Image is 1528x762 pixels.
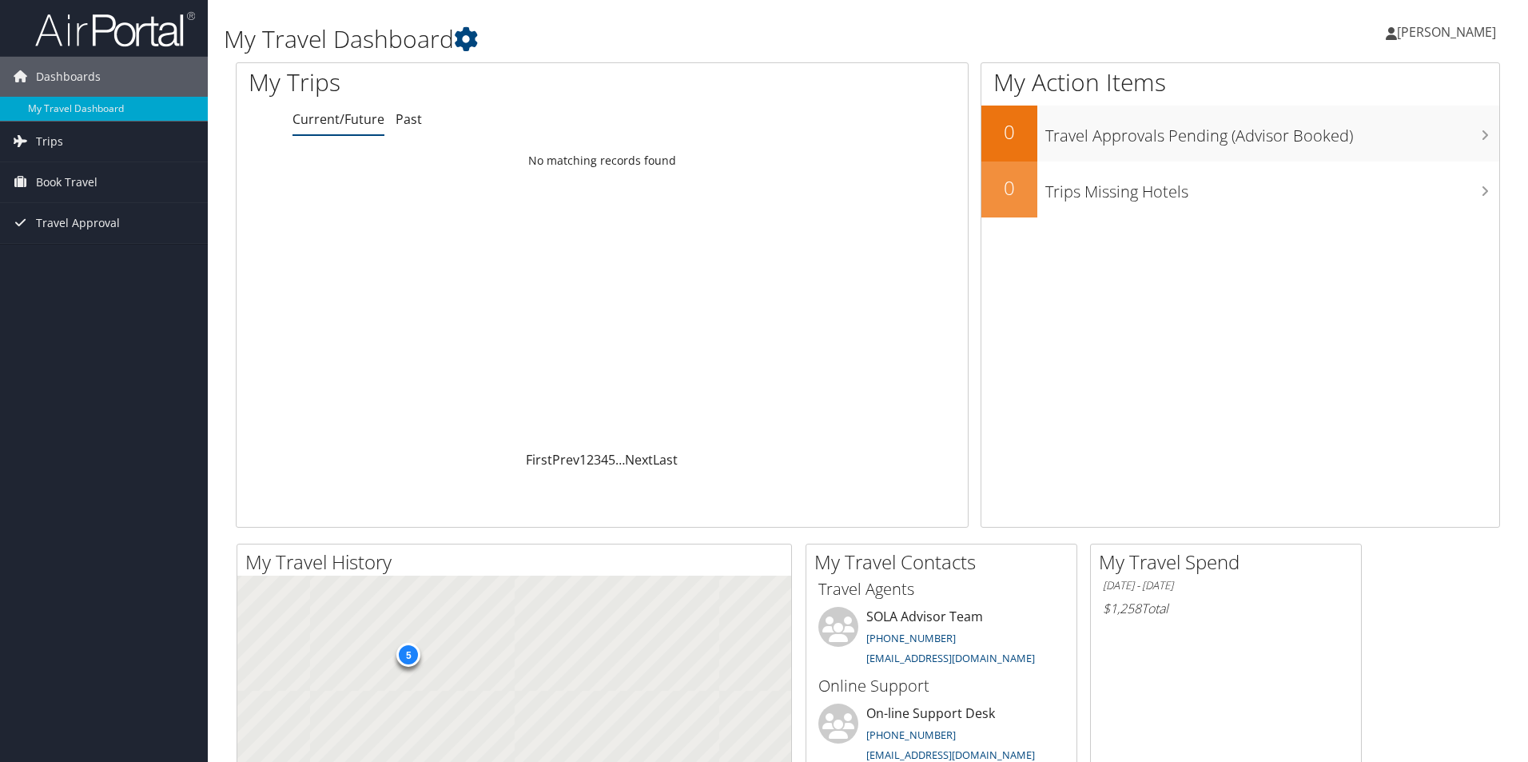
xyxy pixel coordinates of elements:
a: First [526,451,552,469]
a: Current/Future [292,110,384,128]
h1: My Action Items [981,66,1499,99]
h2: 0 [981,174,1037,201]
div: 5 [396,643,420,667]
h2: My Travel Spend [1099,549,1361,576]
a: 0Trips Missing Hotels [981,162,1499,217]
a: Past [396,110,422,128]
span: Book Travel [36,162,97,202]
span: … [615,451,625,469]
h1: My Travel Dashboard [224,22,1083,56]
h2: My Travel Contacts [814,549,1076,576]
a: 0Travel Approvals Pending (Advisor Booked) [981,106,1499,162]
h6: [DATE] - [DATE] [1103,578,1349,593]
a: 5 [608,451,615,469]
h3: Travel Agents [818,578,1064,600]
a: 4 [601,451,608,469]
span: Travel Approval [36,203,120,243]
span: Trips [36,122,63,162]
h3: Online Support [818,675,1064,697]
h6: Total [1103,600,1349,617]
li: SOLA Advisor Team [810,607,1072,672]
h2: My Travel History [245,549,791,576]
td: No matching records found [237,146,968,175]
a: [EMAIL_ADDRESS][DOMAIN_NAME] [866,651,1035,665]
h1: My Trips [249,66,651,99]
a: 3 [594,451,601,469]
h3: Trips Missing Hotels [1045,173,1499,203]
span: $1,258 [1103,600,1141,617]
a: [PHONE_NUMBER] [866,631,956,645]
span: [PERSON_NAME] [1397,23,1496,41]
a: [PHONE_NUMBER] [866,728,956,742]
a: 2 [587,451,594,469]
a: [PERSON_NAME] [1386,8,1512,56]
span: Dashboards [36,57,101,97]
h3: Travel Approvals Pending (Advisor Booked) [1045,117,1499,147]
a: Last [653,451,678,469]
a: [EMAIL_ADDRESS][DOMAIN_NAME] [866,748,1035,762]
a: 1 [579,451,587,469]
h2: 0 [981,118,1037,146]
a: Prev [552,451,579,469]
a: Next [625,451,653,469]
img: airportal-logo.png [35,10,195,48]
